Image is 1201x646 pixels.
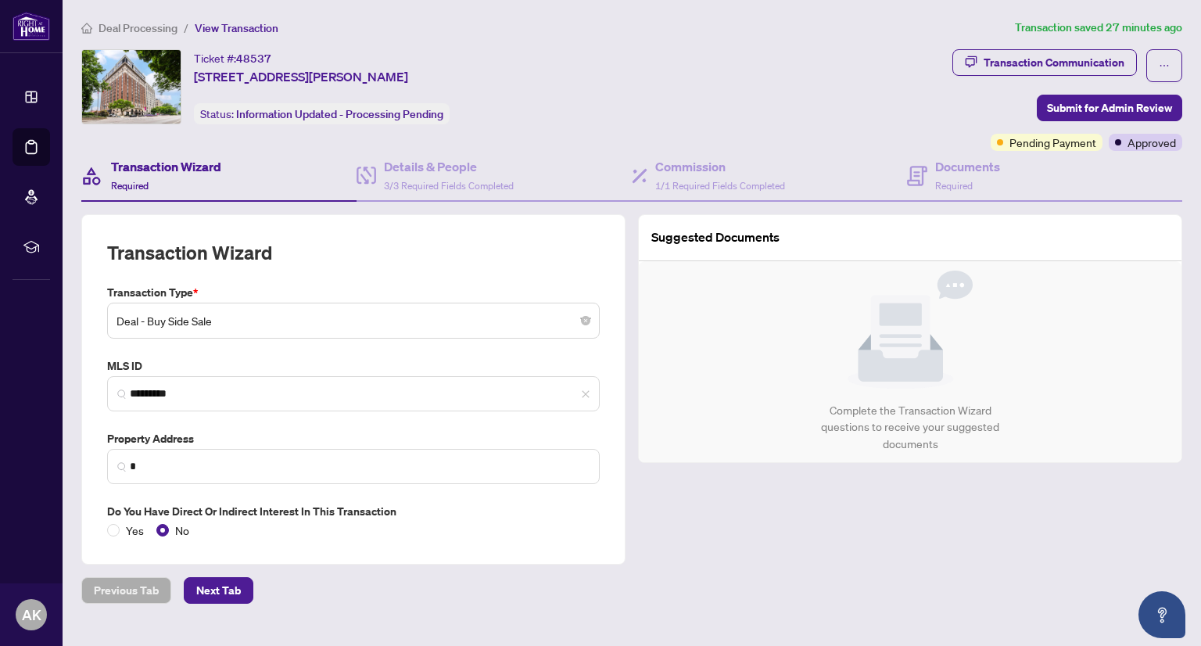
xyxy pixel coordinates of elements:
span: AK [22,604,41,626]
label: MLS ID [107,357,600,375]
span: close-circle [581,316,590,325]
span: Submit for Admin Review [1047,95,1172,120]
span: Yes [120,522,150,539]
img: search_icon [117,389,127,399]
button: Transaction Communication [952,49,1137,76]
h2: Transaction Wizard [107,240,272,265]
div: Transaction Communication [984,50,1124,75]
img: logo [13,12,50,41]
button: Next Tab [184,577,253,604]
label: Do you have direct or indirect interest in this transaction [107,503,600,520]
button: Submit for Admin Review [1037,95,1182,121]
span: 1/1 Required Fields Completed [655,180,785,192]
span: 3/3 Required Fields Completed [384,180,514,192]
span: No [169,522,195,539]
img: search_icon [117,462,127,472]
h4: Documents [935,157,1000,176]
label: Property Address [107,430,600,447]
span: Approved [1128,134,1176,151]
img: Null State Icon [848,271,973,389]
span: Deal Processing [99,21,177,35]
span: Required [935,180,973,192]
li: / [184,19,188,37]
span: View Transaction [195,21,278,35]
img: IMG-X12314212_1.jpg [82,50,181,124]
article: Transaction saved 27 minutes ago [1015,19,1182,37]
span: Required [111,180,149,192]
div: Status: [194,103,450,124]
div: Ticket #: [194,49,271,67]
label: Transaction Type [107,284,600,301]
span: Deal - Buy Side Sale [117,306,590,336]
span: ellipsis [1159,60,1170,71]
h4: Details & People [384,157,514,176]
span: Next Tab [196,578,241,603]
button: Previous Tab [81,577,171,604]
span: Information Updated - Processing Pending [236,107,443,121]
span: 48537 [236,52,271,66]
span: home [81,23,92,34]
span: [STREET_ADDRESS][PERSON_NAME] [194,67,408,86]
span: Pending Payment [1009,134,1096,151]
div: Complete the Transaction Wizard questions to receive your suggested documents [805,402,1016,454]
h4: Transaction Wizard [111,157,221,176]
article: Suggested Documents [651,228,780,247]
h4: Commission [655,157,785,176]
span: close [581,389,590,399]
button: Open asap [1138,591,1185,638]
